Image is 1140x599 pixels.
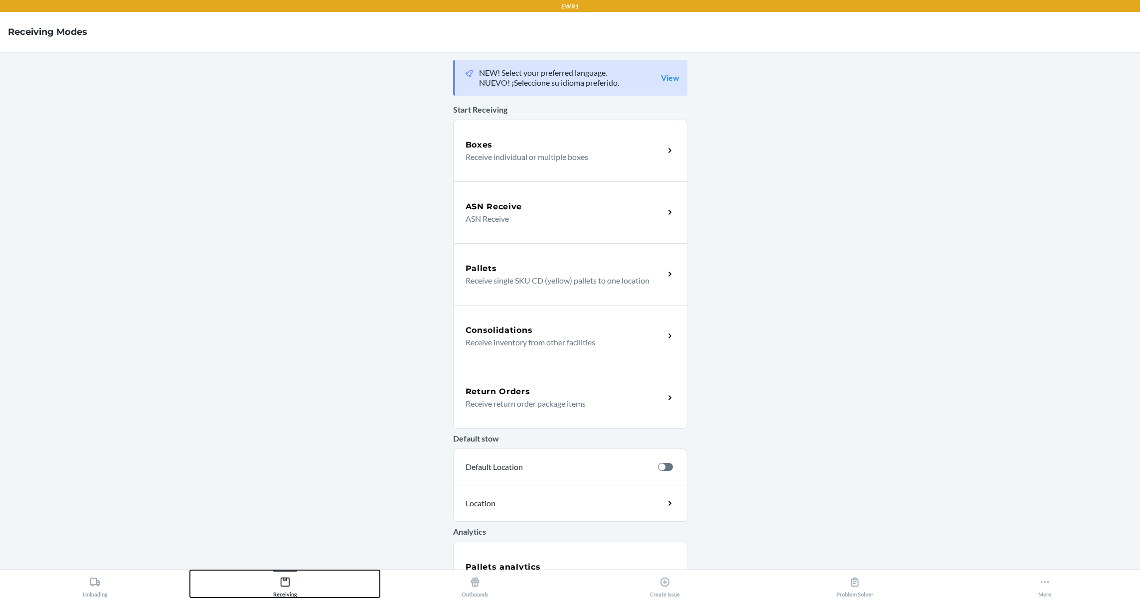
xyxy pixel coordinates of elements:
[466,324,533,336] h5: Consolidations
[273,573,297,598] div: Receiving
[466,139,493,151] h5: Boxes
[453,485,687,522] a: Location
[466,151,656,163] p: Receive individual or multiple boxes
[453,305,687,367] a: ConsolidationsReceive inventory from other facilities
[466,461,650,473] p: Default Location
[453,181,687,243] a: ASN ReceiveASN Receive
[466,386,530,398] h5: Return Orders
[453,526,687,538] p: Analytics
[650,573,680,598] div: Create Issue
[466,561,541,573] h5: Pallets analytics
[453,433,687,445] p: Default stow
[190,570,380,598] button: Receiving
[466,263,497,275] h5: Pallets
[453,367,687,429] a: Return OrdersReceive return order package items
[479,68,619,78] p: NEW! Select your preferred language.
[466,398,656,410] p: Receive return order package items
[466,213,656,225] p: ASN Receive
[661,73,679,83] a: View
[453,120,687,181] a: BoxesReceive individual or multiple boxes
[83,573,108,598] div: Unloading
[462,573,489,598] div: Outbounds
[1038,573,1051,598] div: More
[479,78,619,88] p: NUEVO! ¡Seleccione su idioma preferido.
[570,570,760,598] button: Create Issue
[466,275,656,287] p: Receive single SKU CD (yellow) pallets to one location
[950,570,1140,598] button: More
[453,243,687,305] a: PalletsReceive single SKU CD (yellow) pallets to one location
[466,336,656,348] p: Receive inventory from other facilities
[380,570,570,598] button: Outbounds
[466,201,522,213] h5: ASN Receive
[760,570,950,598] button: Problem Solver
[466,497,583,509] p: Location
[836,573,873,598] div: Problem Solver
[561,2,579,11] p: EWR1
[8,25,87,38] h4: Receiving Modes
[453,104,687,116] p: Start Receiving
